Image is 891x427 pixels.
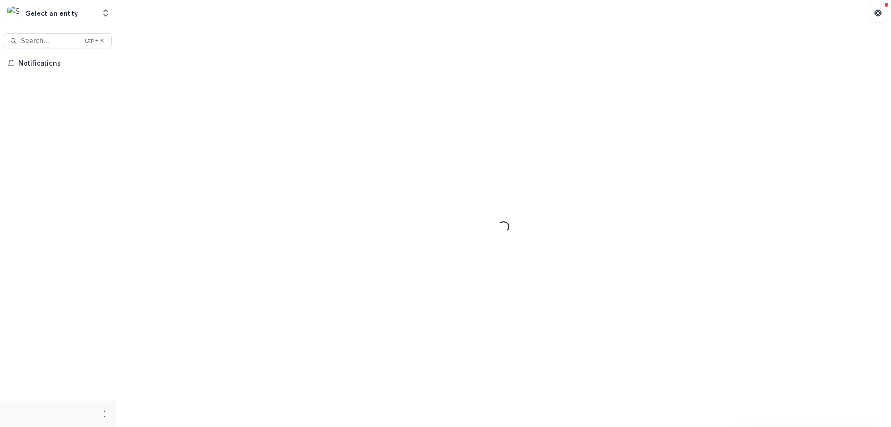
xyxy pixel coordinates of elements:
span: Notifications [19,59,108,67]
div: Ctrl + K [83,36,106,46]
button: Search... [4,33,112,48]
button: Notifications [4,56,112,71]
div: Select an entity [26,8,78,18]
button: Open entity switcher [99,4,112,22]
span: Search... [21,37,79,45]
img: Select an entity [7,6,22,20]
button: Get Help [869,4,887,22]
button: More [99,408,110,420]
